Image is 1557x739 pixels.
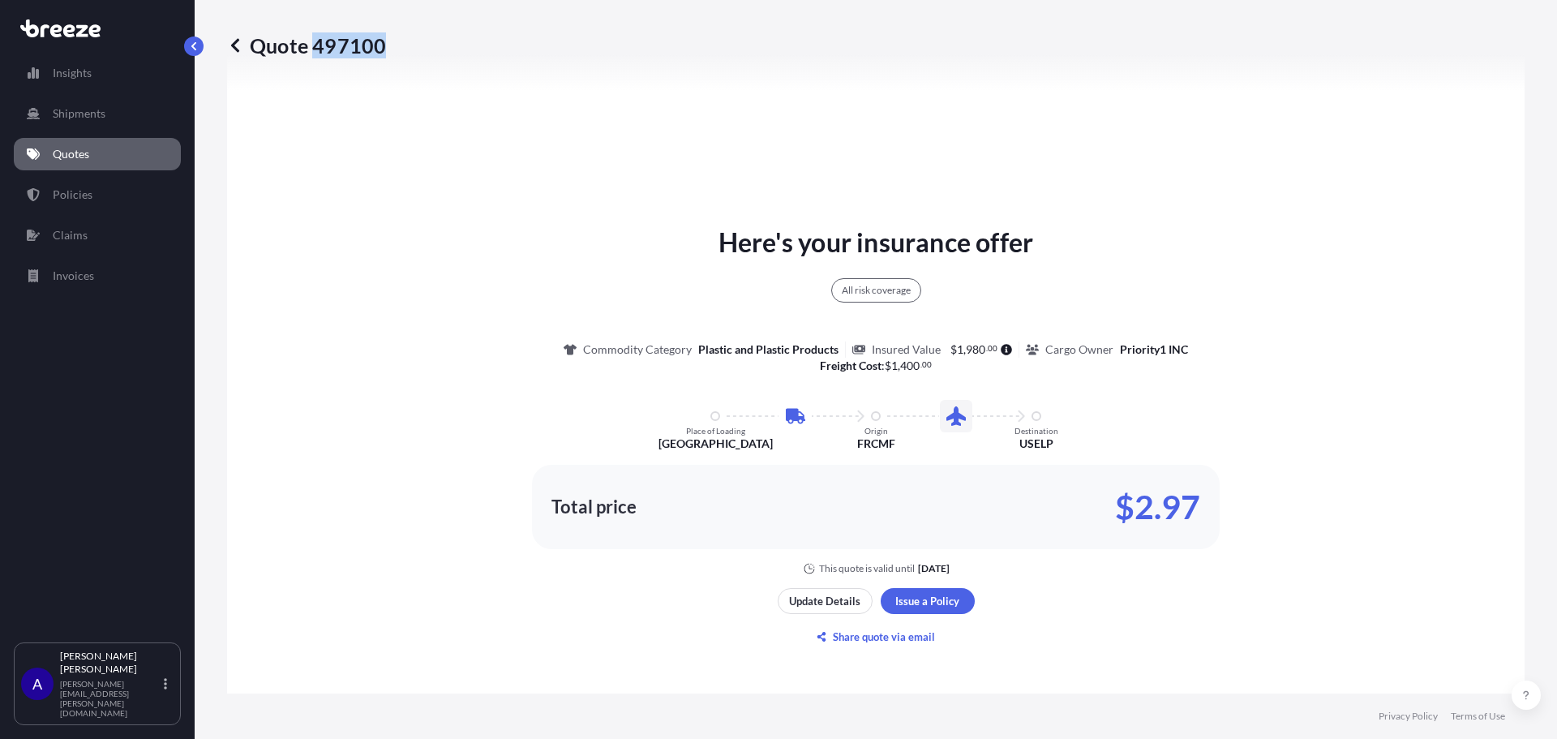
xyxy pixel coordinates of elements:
span: 00 [988,346,997,351]
p: $2.97 [1115,494,1200,520]
a: Privacy Policy [1379,710,1438,723]
p: Priority1 INC [1120,342,1188,358]
p: FRCMF [857,436,895,452]
p: Here's your insurance offer [718,223,1033,262]
p: Invoices [53,268,94,284]
span: , [963,344,966,355]
span: 00 [922,362,932,367]
p: [PERSON_NAME][EMAIL_ADDRESS][PERSON_NAME][DOMAIN_NAME] [60,679,161,718]
span: 980 [966,344,985,355]
b: Freight Cost [820,359,881,372]
p: Origin [864,426,888,436]
p: [DATE] [918,562,950,575]
p: USELP [1019,436,1053,452]
a: Terms of Use [1451,710,1505,723]
p: Destination [1014,426,1058,436]
a: Quotes [14,138,181,170]
p: Issue a Policy [895,593,959,609]
button: Update Details [778,588,873,614]
a: Shipments [14,97,181,130]
span: A [32,676,42,692]
a: Claims [14,219,181,251]
p: This quote is valid until [819,562,915,575]
span: 400 [900,360,920,372]
p: Shipments [53,105,105,122]
p: Commodity Category [583,342,692,358]
p: Plastic and Plastic Products [698,342,839,358]
button: Share quote via email [778,624,975,650]
p: Insights [53,65,92,81]
p: [GEOGRAPHIC_DATA] [658,436,773,452]
p: Policies [53,187,92,203]
a: Invoices [14,260,181,292]
p: Place of Loading [686,426,745,436]
span: 1 [891,360,898,372]
span: 1 [957,344,963,355]
p: Cargo Owner [1045,342,1113,358]
div: All risk coverage [831,278,921,303]
p: Quote 497100 [227,32,386,58]
p: : [820,358,933,374]
button: Issue a Policy [881,588,975,614]
span: $ [885,360,891,372]
span: , [898,360,900,372]
span: . [920,362,922,367]
a: Policies [14,178,181,211]
p: Total price [551,499,637,515]
span: . [986,346,988,351]
span: $ [950,344,957,355]
a: Insights [14,57,181,89]
p: Claims [53,227,88,243]
p: Share quote via email [833,629,935,645]
p: Update Details [789,593,860,609]
p: [PERSON_NAME] [PERSON_NAME] [60,650,161,676]
p: Quotes [53,146,89,162]
p: Insured Value [872,342,941,358]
